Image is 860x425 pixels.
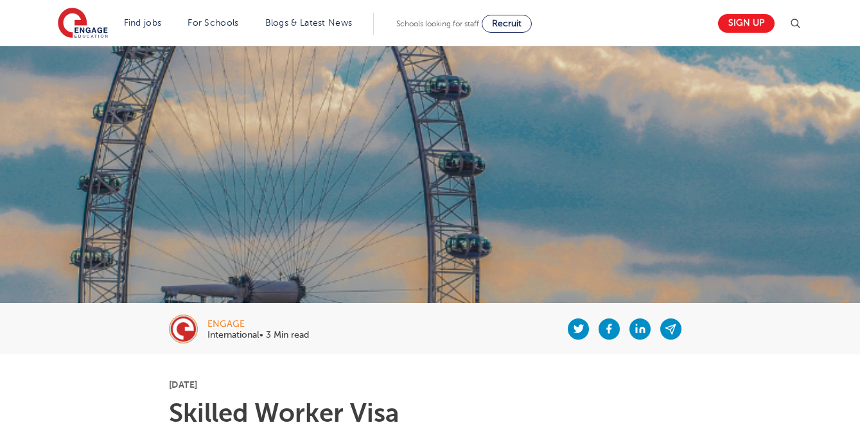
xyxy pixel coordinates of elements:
p: International• 3 Min read [207,331,309,340]
p: [DATE] [169,380,691,389]
img: Engage Education [58,8,108,40]
a: Sign up [718,14,775,33]
a: For Schools [188,18,238,28]
div: engage [207,320,309,329]
span: Schools looking for staff [396,19,479,28]
a: Find jobs [124,18,162,28]
a: Recruit [482,15,532,33]
span: Recruit [492,19,522,28]
a: Blogs & Latest News [265,18,353,28]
